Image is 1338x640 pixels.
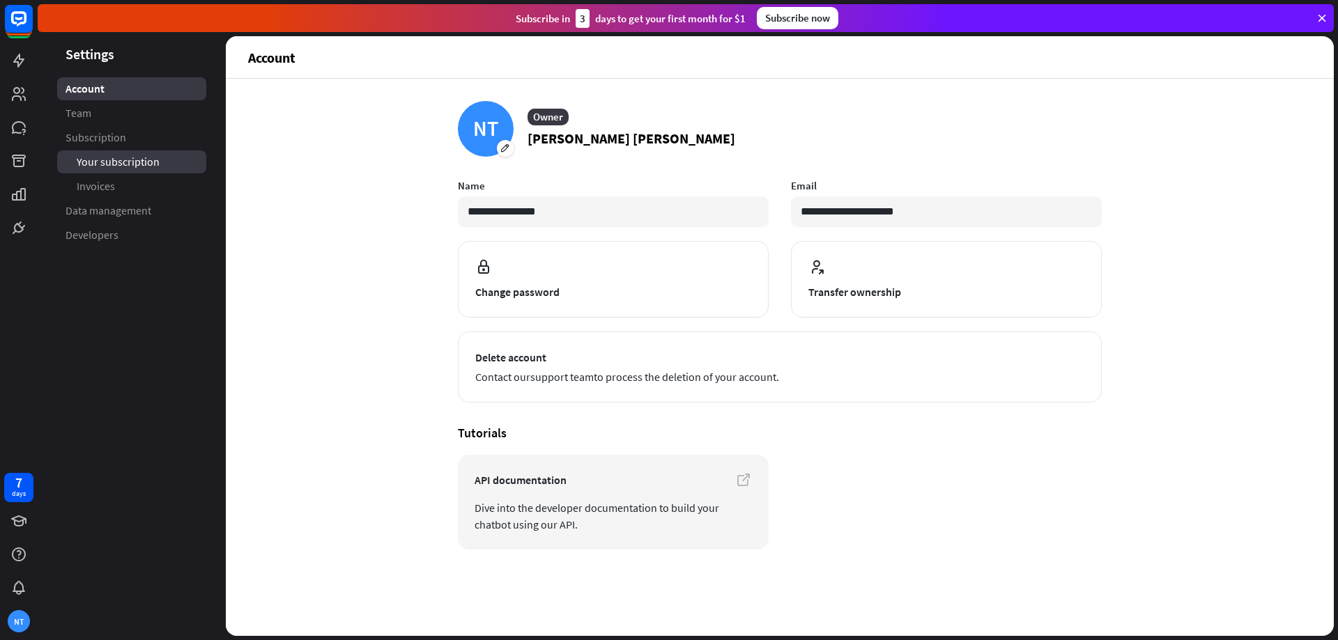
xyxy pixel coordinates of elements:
[11,6,53,47] button: Open LiveChat chat widget
[57,102,206,125] a: Team
[458,425,1102,441] h4: Tutorials
[791,179,1102,192] label: Email
[791,241,1102,318] button: Transfer ownership
[475,368,1084,385] span: Contact our to process the deletion of your account.
[77,179,115,194] span: Invoices
[57,150,206,173] a: Your subscription
[808,283,1084,300] span: Transfer ownership
[57,199,206,222] a: Data management
[77,155,160,169] span: Your subscription
[458,455,769,549] a: API documentation Dive into the developer documentation to build your chatbot using our API.
[66,130,126,145] span: Subscription
[57,175,206,198] a: Invoices
[66,106,91,120] span: Team
[66,81,105,96] span: Account
[516,9,746,28] div: Subscribe in days to get your first month for $1
[528,128,735,149] p: [PERSON_NAME] [PERSON_NAME]
[15,476,22,489] div: 7
[57,224,206,247] a: Developers
[38,45,226,63] header: Settings
[458,331,1102,403] button: Delete account Contact oursupport teamto process the deletion of your account.
[458,101,514,157] div: NT
[475,499,752,533] span: Dive into the developer documentation to build your chatbot using our API.
[8,610,30,632] div: NT
[576,9,590,28] div: 3
[66,228,118,242] span: Developers
[475,283,751,300] span: Change password
[475,471,752,488] span: API documentation
[475,349,1084,366] span: Delete account
[12,489,26,499] div: days
[530,370,594,384] a: support team
[757,7,838,29] div: Subscribe now
[458,241,769,318] button: Change password
[66,203,151,218] span: Data management
[458,179,769,192] label: Name
[226,36,1334,78] header: Account
[4,473,33,502] a: 7 days
[528,109,569,125] div: Owner
[57,126,206,149] a: Subscription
